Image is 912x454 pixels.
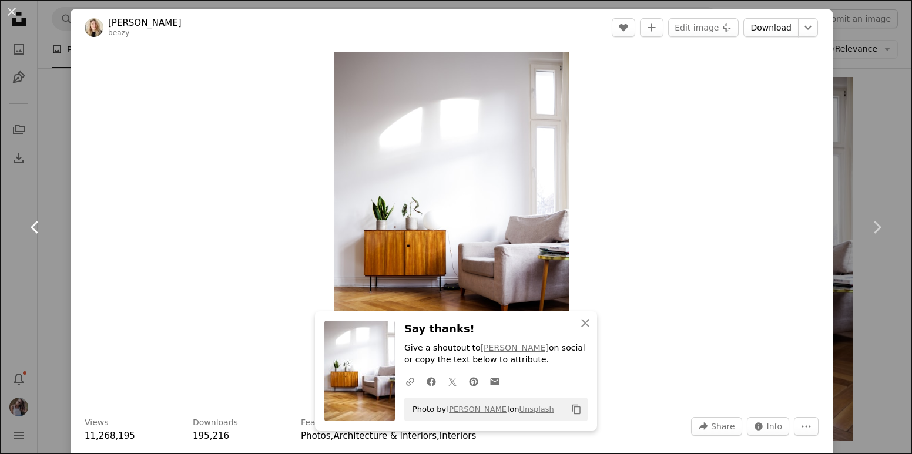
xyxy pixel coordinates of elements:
span: 11,268,195 [85,431,135,441]
span: 195,216 [193,431,229,441]
h3: Downloads [193,417,238,429]
span: Info [767,418,783,435]
h3: Views [85,417,109,429]
a: Download [743,18,799,37]
span: , [437,431,440,441]
a: beazy [108,29,129,37]
span: Photo by on [407,400,554,419]
a: Share on Pinterest [463,369,484,393]
a: Share on Twitter [442,369,463,393]
button: Edit image [668,18,739,37]
a: Interiors [440,431,477,441]
a: Share on Facebook [421,369,442,393]
span: , [331,431,334,441]
h3: Featured in [301,417,347,429]
a: Unsplash [519,405,554,413]
button: Add to Collection [640,18,663,37]
a: [PERSON_NAME] [446,405,509,413]
img: Go to Julia's profile [85,18,103,37]
button: Stats about this image [747,417,790,436]
button: More Actions [794,417,819,436]
button: Zoom in on this image [334,52,569,403]
button: Share this image [691,417,742,436]
a: Share over email [484,369,505,393]
p: Give a shoutout to on social or copy the text below to attribute. [404,342,588,366]
button: Like [612,18,635,37]
span: Share [711,418,735,435]
button: Copy to clipboard [566,399,586,419]
a: Architecture & Interiors [333,431,437,441]
button: Choose download size [798,18,818,37]
h3: Say thanks! [404,321,588,338]
img: brown wooden table beside gray couch [334,52,569,403]
a: Next [841,171,912,284]
a: Photos [301,431,331,441]
a: [PERSON_NAME] [108,17,182,29]
a: [PERSON_NAME] [481,343,549,352]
